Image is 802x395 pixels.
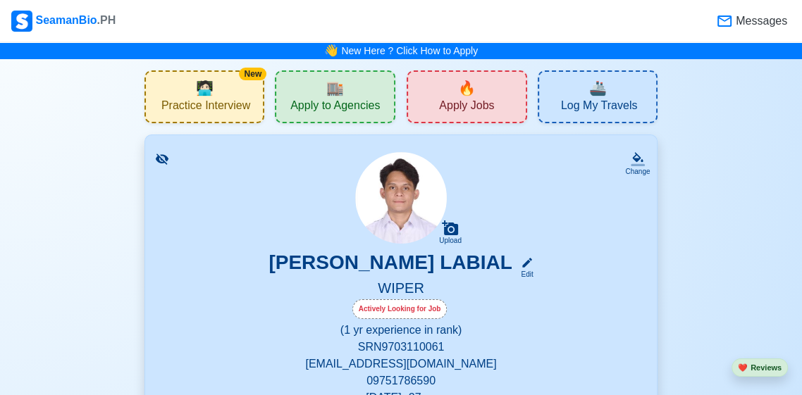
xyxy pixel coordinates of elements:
p: [EMAIL_ADDRESS][DOMAIN_NAME] [162,356,641,372]
div: Upload [439,237,462,245]
span: Practice Interview [161,99,250,116]
p: SRN 9703110061 [162,339,641,356]
span: interview [196,77,214,99]
span: Apply to Agencies [290,99,380,116]
span: bell [321,40,341,62]
p: 09751786590 [162,372,641,389]
img: Logo [11,11,32,32]
span: .PH [97,14,116,26]
span: agencies [326,77,344,99]
span: heart [738,363,748,372]
span: Log My Travels [561,99,637,116]
button: heartReviews [732,358,788,377]
p: (1 yr experience in rank) [162,322,641,339]
span: Apply Jobs [439,99,494,116]
span: Messages [733,13,787,30]
div: Edit [515,269,533,280]
h5: WIPER [162,280,641,299]
span: new [458,77,476,99]
h3: [PERSON_NAME] LABIAL [269,251,512,280]
a: New Here ? Click How to Apply [341,45,478,56]
div: Actively Looking for Job [352,299,448,319]
div: Change [625,166,650,177]
div: SeamanBio [11,11,116,32]
div: New [239,68,266,80]
span: travel [589,77,607,99]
